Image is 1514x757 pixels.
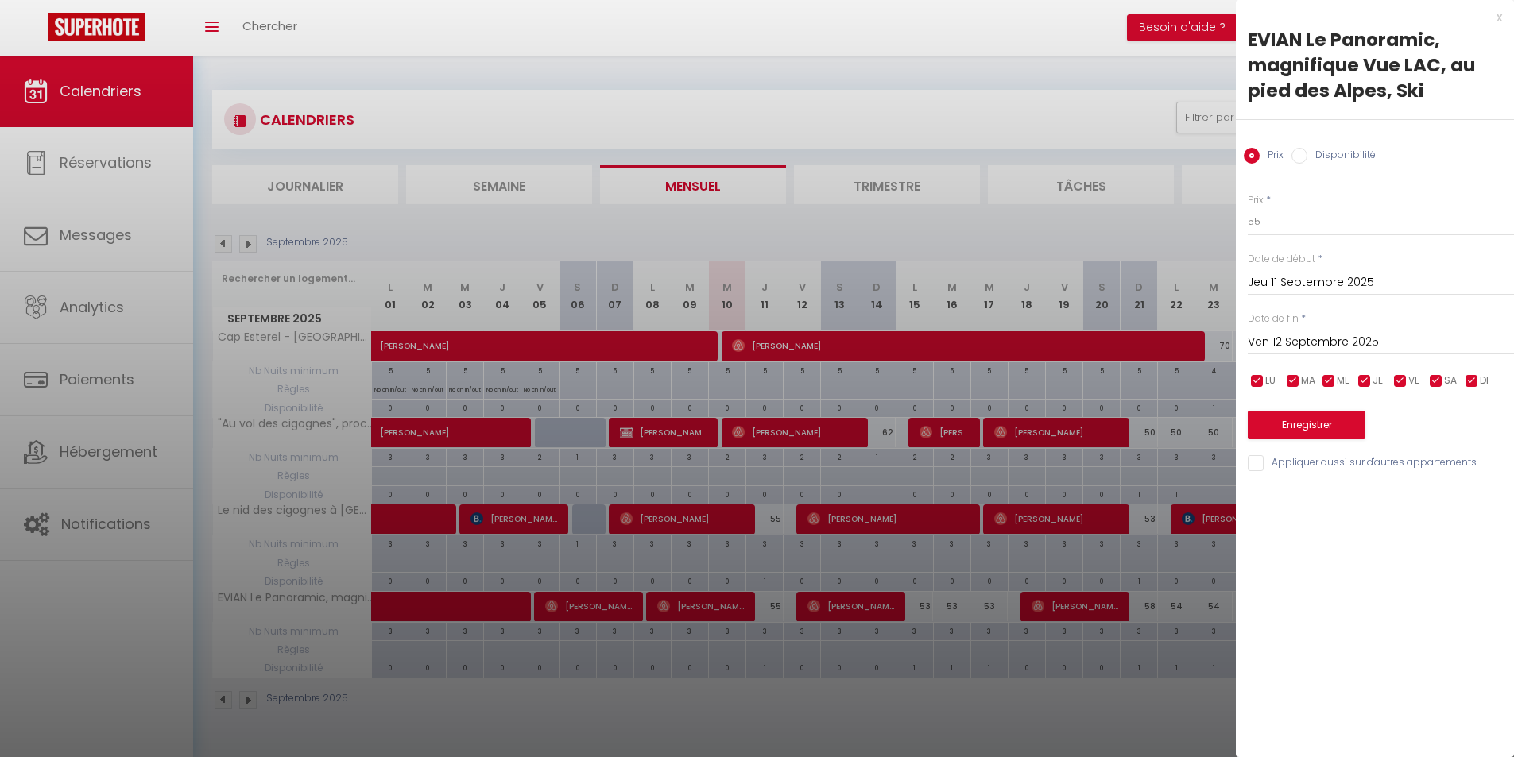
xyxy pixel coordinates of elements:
label: Date de début [1248,252,1315,267]
label: Date de fin [1248,311,1299,326]
button: Ouvrir le widget de chat LiveChat [13,6,60,54]
span: VE [1408,373,1419,388]
span: ME [1337,373,1349,388]
label: Prix [1248,193,1264,208]
span: JE [1373,373,1383,388]
label: Prix [1260,148,1284,165]
div: x [1236,8,1502,27]
span: LU [1265,373,1276,388]
span: MA [1301,373,1315,388]
button: Enregistrer [1248,411,1365,439]
span: DI [1480,373,1489,388]
div: EVIAN Le Panoramic, magnifique Vue LAC, au pied des Alpes, Ski [1248,27,1502,103]
label: Disponibilité [1307,148,1376,165]
span: SA [1444,373,1457,388]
